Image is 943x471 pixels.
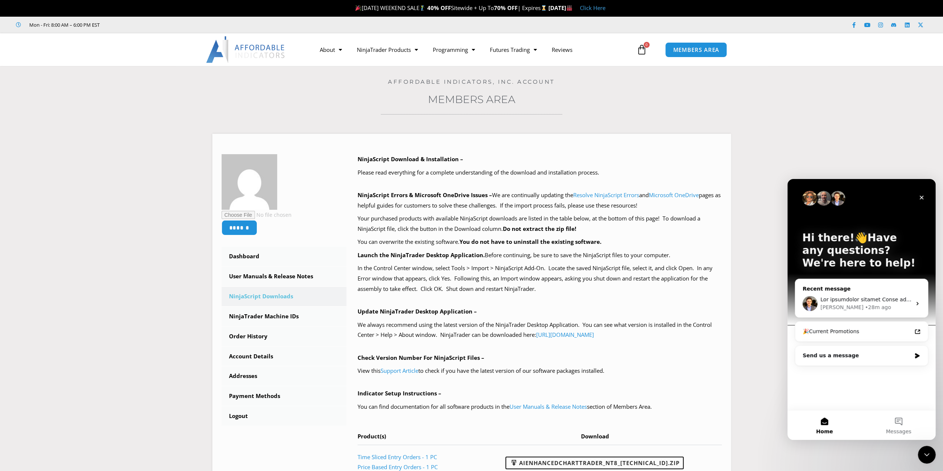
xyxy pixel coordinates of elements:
[665,42,727,57] a: MEMBERS AREA
[312,41,635,58] nav: Menu
[425,41,482,58] a: Programming
[505,457,684,469] a: AIEnhancedChartTrader_NT8_[TECHNICAL_ID].zip
[673,47,719,53] span: MEMBERS AREA
[459,238,601,245] b: You do not have to uninstall the existing software.
[312,41,349,58] a: About
[358,453,437,461] a: Time Sliced Entry Orders - 1 PC
[222,347,347,366] a: Account Details
[419,5,425,11] img: 🏌️‍♂️
[580,4,605,11] a: Click Here
[503,225,576,232] b: Do not extract the zip file!
[358,191,492,199] b: NinjaScript Errors & Microsoft OneDrive Issues –
[358,463,438,471] a: Price Based Entry Orders - 1 PC
[381,367,418,374] a: Support Article
[358,251,485,259] b: Launch the NinjaTrader Desktop Application.
[222,287,347,306] a: NinjaScript Downloads
[918,446,936,464] iframe: Intercom live chat
[358,213,722,234] p: Your purchased products with available NinjaScript downloads are listed in the table below, at th...
[358,155,463,163] b: NinjaScript Download & Installation –
[358,308,477,315] b: Update NinjaTrader Desktop Application –
[358,354,484,361] b: Check Version Number For NinjaScript Files –
[536,331,594,338] a: [URL][DOMAIN_NAME]
[358,190,722,211] p: We are continually updating the and pages as helpful guides for customers to solve these challeng...
[567,5,572,11] img: 🏭
[206,36,286,63] img: LogoAI | Affordable Indicators – NinjaTrader
[358,167,722,178] p: Please read everything for a complete understanding of the download and installation process.
[358,320,722,341] p: We always recommend using the latest version of the NinjaTrader Desktop Application. You can see ...
[644,42,650,48] span: 0
[358,263,722,294] p: In the Control Center window, select Tools > Import > NinjaScript Add-On. Locate the saved NinjaS...
[358,389,441,397] b: Indicator Setup Instructions –
[110,21,221,29] iframe: Customer reviews powered by Trustpilot
[427,4,451,11] strong: 40% OFF
[222,267,347,286] a: User Manuals & Release Notes
[358,432,386,440] span: Product(s)
[428,93,515,106] a: Members Area
[353,4,548,11] span: [DATE] WEEKEND SALE Sitewide + Up To | Expires
[222,327,347,346] a: Order History
[388,78,555,85] a: Affordable Indicators, Inc. Account
[509,403,587,410] a: User Manuals & Release Notes
[494,4,518,11] strong: 70% OFF
[581,432,609,440] span: Download
[222,307,347,326] a: NinjaTrader Machine IDs
[349,41,425,58] a: NinjaTrader Products
[222,387,347,406] a: Payment Methods
[355,5,361,11] img: 🎉
[358,366,722,376] p: View this to check if you have the latest version of our software packages installed.
[222,407,347,426] a: Logout
[544,41,580,58] a: Reviews
[222,247,347,426] nav: Account pages
[358,250,722,261] p: Before continuing, be sure to save the NinjaScript files to your computer.
[548,4,572,11] strong: [DATE]
[222,154,277,210] img: 887539c27565b2f34d294346e9a9c50548cb50e30409dc261b77cf157b013ea5
[649,191,699,199] a: Microsoft OneDrive
[573,191,639,199] a: Resolve NinjaScript Errors
[482,41,544,58] a: Futures Trading
[27,20,100,29] span: Mon - Fri: 8:00 AM – 6:00 PM EST
[222,366,347,386] a: Addresses
[358,402,722,412] p: You can find documentation for all software products in the section of Members Area.
[541,5,547,11] img: ⌛
[625,39,658,60] a: 0
[787,179,936,440] iframe: Intercom live chat
[222,247,347,266] a: Dashboard
[358,237,722,247] p: You can overwrite the existing software.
